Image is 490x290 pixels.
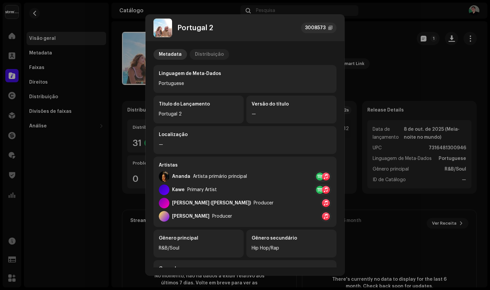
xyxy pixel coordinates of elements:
div: Gravadora [159,265,331,272]
div: Título do Lançamento [159,101,238,108]
div: Portugal 2 [177,24,213,32]
img: 05e7fc6f-ad7a-440c-b185-c49361d44b45 [159,171,169,182]
img: c20f7975-a428-47cb-aa34-5483be59654a [153,19,172,37]
div: Metadata [159,49,182,60]
div: Producer [212,214,232,219]
div: Hip Hop/Rap [252,244,331,252]
div: Localização [159,131,331,138]
div: Versão do título [252,101,331,108]
div: [PERSON_NAME] ([PERSON_NAME]) [172,200,251,206]
div: — [159,141,331,149]
div: Linguagem de Meta-Dados [159,70,331,77]
div: Gênero secundário [252,235,331,242]
div: [PERSON_NAME] [172,214,210,219]
div: Portuguese [159,80,331,88]
div: Distribuição [195,49,224,60]
div: Ananda [172,174,190,179]
div: Kawe [172,187,185,192]
div: R&B/Soul [159,244,238,252]
div: Portugal 2 [159,110,238,118]
div: Gênero principal [159,235,238,242]
div: 3008573 [305,24,326,32]
div: Producer [254,200,274,206]
div: — [252,110,331,118]
div: Artista primário principal [193,174,247,179]
div: Primary Artist [187,187,217,192]
div: Artistas [159,162,331,169]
